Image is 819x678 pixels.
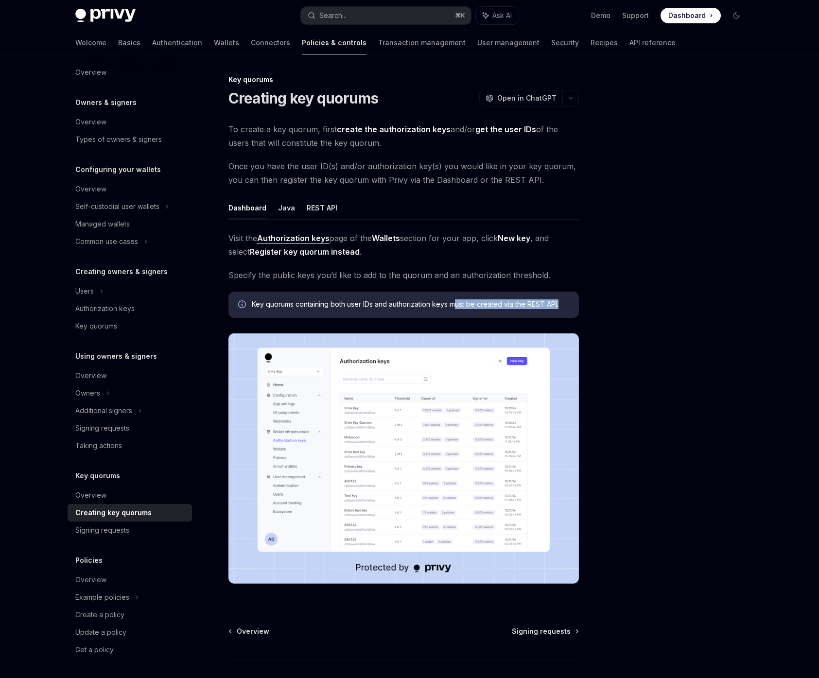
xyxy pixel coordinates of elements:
a: Basics [118,31,140,54]
div: Overview [75,116,106,128]
button: Open in ChatGPT [479,90,562,106]
span: Visit the page of the section for your app, click , and select . [228,231,579,259]
div: Self-custodial user wallets [75,201,159,212]
strong: New key [498,233,530,243]
span: Key quorums containing both user IDs and authorization keys must be created via the REST API. [252,299,569,309]
div: Create a policy [75,609,124,621]
h5: Using owners & signers [75,350,157,362]
strong: Register key quorum instead [250,247,360,257]
span: Open in ChatGPT [497,93,557,103]
div: Users [75,285,94,297]
div: Search... [319,10,347,21]
button: Dashboard [228,196,266,219]
a: API reference [629,31,676,54]
a: Update a policy [68,624,192,641]
div: Example policies [75,591,129,603]
a: Overview [68,571,192,589]
h1: Creating key quorums [228,89,379,107]
div: Signing requests [75,422,129,434]
div: Get a policy [75,644,114,656]
span: Ask AI [492,11,512,20]
h5: Creating owners & signers [75,266,168,278]
span: Signing requests [512,626,571,636]
a: Types of owners & signers [68,131,192,148]
a: Overview [68,367,192,384]
a: Recipes [591,31,618,54]
a: Transaction management [378,31,466,54]
a: Signing requests [68,419,192,437]
button: Search...⌘K [301,7,471,24]
strong: Wallets [372,233,400,243]
span: ⌘ K [455,12,465,19]
strong: Authorization keys [257,233,330,243]
div: Overview [75,489,106,501]
div: Managed wallets [75,218,130,230]
div: Key quorums [228,75,579,85]
div: Signing requests [75,524,129,536]
a: Overview [68,113,192,131]
a: Policies & controls [302,31,366,54]
a: Get a policy [68,641,192,659]
div: Creating key quorums [75,507,152,519]
a: Security [551,31,579,54]
button: REST API [307,196,337,219]
span: Specify the public keys you’d like to add to the quorum and an authorization threshold. [228,268,579,282]
a: Create a policy [68,606,192,624]
div: Common use cases [75,236,138,247]
a: Authentication [152,31,202,54]
div: Additional signers [75,405,132,417]
div: Types of owners & signers [75,134,162,145]
span: Once you have the user ID(s) and/or authorization key(s) you would like in your key quorum, you c... [228,159,579,187]
h5: Key quorums [75,470,120,482]
a: Connectors [251,31,290,54]
a: Overview [68,64,192,81]
span: To create a key quorum, first and/or of the users that will constitute the key quorum. [228,122,579,150]
a: Signing requests [68,522,192,539]
button: Java [278,196,295,219]
a: Overview [68,180,192,198]
div: Overview [75,183,106,195]
span: Dashboard [668,11,706,20]
a: User management [477,31,540,54]
button: Toggle dark mode [729,8,744,23]
a: Support [622,11,649,20]
a: get the user IDs [475,124,536,135]
a: Overview [229,626,269,636]
a: Signing requests [512,626,578,636]
a: create the authorization keys [337,124,451,135]
a: Demo [591,11,610,20]
a: Dashboard [661,8,721,23]
div: Overview [75,370,106,382]
a: Creating key quorums [68,504,192,522]
a: Taking actions [68,437,192,454]
img: dark logo [75,9,136,22]
a: Wallets [214,31,239,54]
div: Authorization keys [75,303,135,314]
span: Overview [237,626,269,636]
a: Overview [68,487,192,504]
img: Dashboard [228,333,579,584]
div: Overview [75,574,106,586]
a: Authorization keys [257,233,330,243]
a: Welcome [75,31,106,54]
h5: Configuring your wallets [75,164,161,175]
svg: Info [238,300,248,310]
div: Key quorums [75,320,117,332]
a: Key quorums [68,317,192,335]
button: Ask AI [476,7,519,24]
a: Managed wallets [68,215,192,233]
div: Overview [75,67,106,78]
div: Owners [75,387,100,399]
div: Taking actions [75,440,122,452]
div: Update a policy [75,626,126,638]
a: Authorization keys [68,300,192,317]
h5: Policies [75,555,103,566]
h5: Owners & signers [75,97,137,108]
